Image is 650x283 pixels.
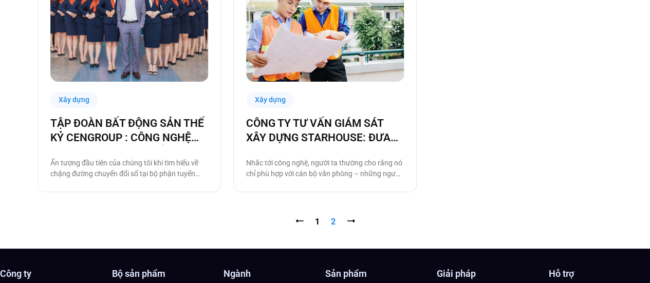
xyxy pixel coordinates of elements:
[295,217,304,227] a: ⭠
[112,269,214,278] h4: Bộ sản phẩm
[50,158,208,179] p: Ấn tượng đầu tiên của chúng tôi khi tìm hiểu về chặng đường chuyển đổi số tại bộ phận tuyển dụng ...
[246,116,404,145] a: CÔNG TY TƯ VẤN GIÁM SÁT XÂY DỰNG STARHOUSE: ĐƯA CÔNG NGHỆ ĐẾN VỚI NHÂN SỰ TẠI CÔNG TRƯỜNG
[246,158,404,179] p: Nhắc tới công nghệ, người ta thường cho rằng nó chỉ phù hợp với cán bộ văn phòng – những người th...
[50,116,208,145] a: TẬP ĐOÀN BẤT ĐỘNG SẢN THẾ KỶ CENGROUP : CÔNG NGHỆ HÓA HOẠT ĐỘNG TUYỂN DỤNG CÙNG BASE E-HIRING
[437,269,538,278] h4: Giải pháp
[347,217,355,227] span: ⭢
[38,216,613,228] nav: Pagination
[325,269,427,278] h4: Sản phẩm
[224,269,325,278] h4: Ngành
[50,92,99,108] div: Xây dựng
[331,217,336,227] span: 2
[315,217,320,227] a: 1
[246,92,294,108] div: Xây dựng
